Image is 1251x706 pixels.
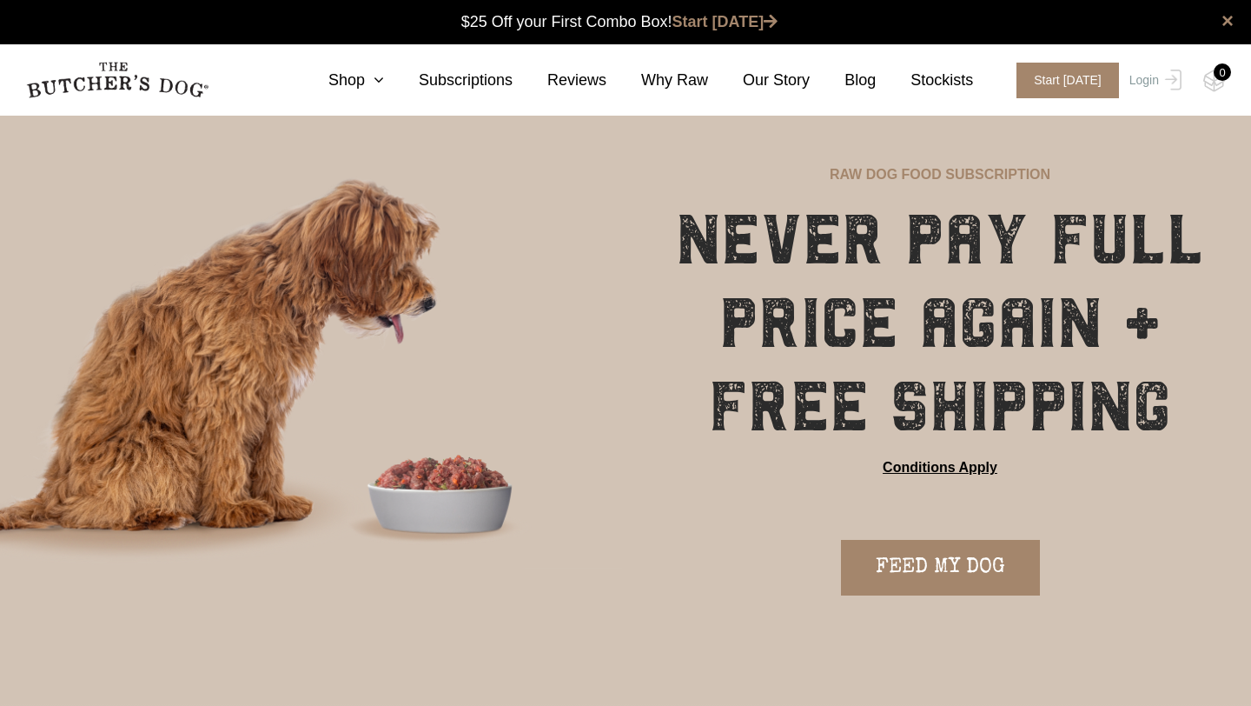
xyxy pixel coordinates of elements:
a: FEED MY DOG [841,540,1040,596]
a: close [1221,10,1234,31]
a: Shop [294,69,384,92]
a: Start [DATE] [999,63,1125,98]
a: Conditions Apply [883,457,997,478]
a: Login [1125,63,1181,98]
a: Our Story [708,69,810,92]
span: Start [DATE] [1016,63,1119,98]
a: Why Raw [606,69,708,92]
a: Stockists [876,69,973,92]
h1: NEVER PAY FULL PRICE AGAIN + FREE SHIPPING [672,198,1208,449]
a: Reviews [513,69,606,92]
a: Subscriptions [384,69,513,92]
img: TBD_Cart-Empty.png [1203,70,1225,92]
a: Blog [810,69,876,92]
div: 0 [1214,63,1231,81]
p: RAW DOG FOOD SUBSCRIPTION [830,164,1050,185]
a: Start [DATE] [672,13,778,30]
